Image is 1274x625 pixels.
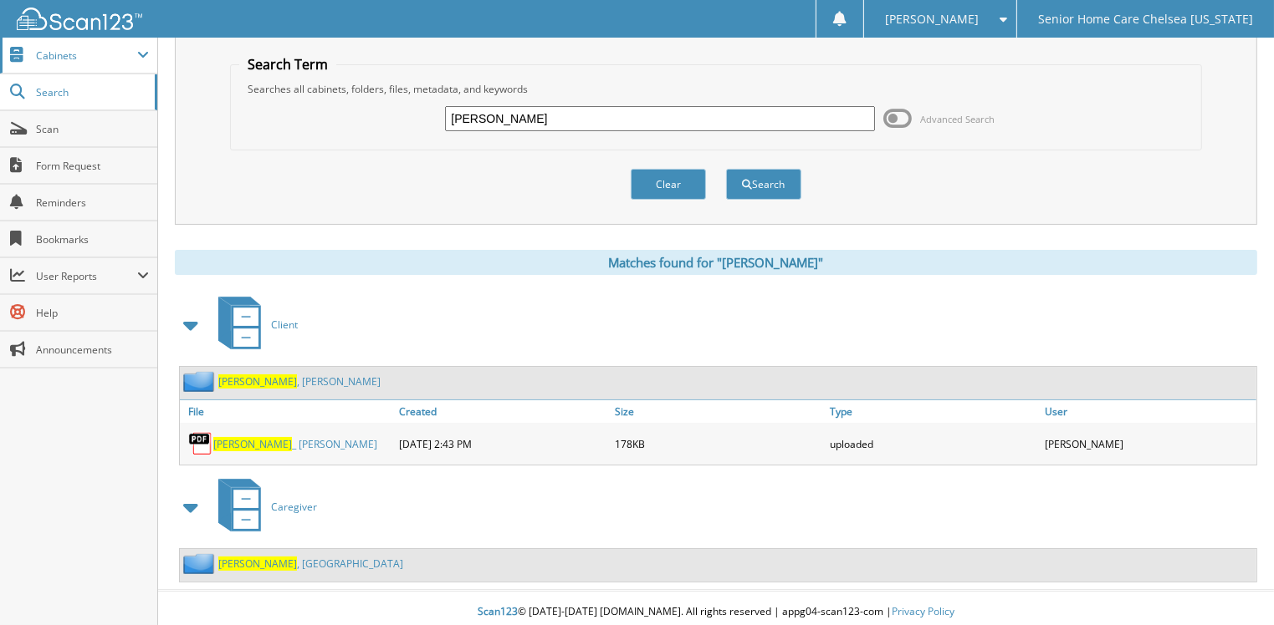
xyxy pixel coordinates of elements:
span: Bookmarks [36,232,149,246]
a: [PERSON_NAME], [PERSON_NAME] [218,374,381,389]
a: Type [826,400,1041,423]
span: Client [271,318,298,332]
a: [PERSON_NAME], [GEOGRAPHIC_DATA] [218,556,403,571]
a: File [180,400,395,423]
img: scan123-logo-white.svg [17,8,142,30]
span: Cabinets [36,48,137,63]
button: Clear [631,169,706,200]
div: [DATE] 2:43 PM [395,427,610,460]
iframe: Chat Widget [1190,545,1274,625]
span: Announcements [36,343,149,357]
button: Search [726,169,801,200]
img: PDF.png [188,431,213,456]
span: Form Request [36,159,149,173]
span: Caregiver [271,500,317,514]
span: Scan [36,122,149,136]
span: Scan123 [478,604,518,618]
a: [PERSON_NAME]_ [PERSON_NAME] [213,437,377,451]
div: Matches found for "[PERSON_NAME]" [175,250,1257,275]
span: Senior Home Care Chelsea [US_STATE] [1038,14,1253,24]
div: Searches all cabinets, folders, files, metadata, and keywords [239,82,1194,96]
a: Size [611,400,826,423]
a: User [1041,400,1256,423]
span: [PERSON_NAME] [218,556,297,571]
legend: Search Term [239,55,336,74]
div: 178KB [611,427,826,460]
a: Caregiver [208,474,317,540]
span: [PERSON_NAME] [218,374,297,389]
a: Client [208,292,298,358]
a: Created [395,400,610,423]
a: Privacy Policy [892,604,954,618]
div: [PERSON_NAME] [1041,427,1256,460]
span: Advanced Search [921,113,995,125]
span: [PERSON_NAME] [885,14,979,24]
span: Reminders [36,196,149,210]
img: folder2.png [183,371,218,392]
span: Search [36,85,146,99]
span: User Reports [36,269,137,283]
div: uploaded [826,427,1041,460]
img: folder2.png [183,553,218,574]
span: Help [36,306,149,320]
span: [PERSON_NAME] [213,437,292,451]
